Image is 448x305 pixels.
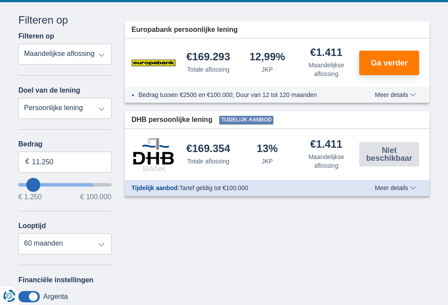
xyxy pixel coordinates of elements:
[18,13,112,28] div: Filteren op
[25,157,29,167] span: €
[139,90,356,99] li: Bedrag tussen €2500 en €100.000; Duur van 12 tot 120 maanden
[371,59,408,67] span: Ga verder
[18,140,112,148] label: Bedrag
[132,25,238,35] span: Europabank persoonlijke lening
[310,47,342,59] div: €1.411
[186,52,230,63] div: €169.293
[375,185,416,191] span: Meer details
[359,142,419,166] button: Niet beschikbaar
[362,146,416,162] span: Niet beschikbaar
[368,91,423,98] button: Meer details
[262,65,273,74] div: JKP
[368,184,423,191] button: Meer details
[80,194,111,201] span: € 100.000
[18,183,112,187] input: wantToBorrow
[18,222,46,230] label: Looptijd
[132,138,175,171] img: product.pl.alt DHB Bank
[132,52,175,74] img: product.pl.alt Europabank
[132,115,213,125] span: DHB persoonlijke lening
[359,51,419,75] button: Ga verder
[187,65,230,74] div: Totale aflossing
[18,194,42,201] span: € 1.250
[262,157,273,166] div: JKP
[310,139,342,151] div: €1.411
[43,293,68,301] label: Argenta
[187,157,230,166] div: Totale aflossing
[18,32,54,40] label: Filteren op
[125,184,363,192] div: :
[375,92,416,98] span: Meer details
[18,87,80,94] label: Doel van de lening
[219,116,273,125] span: Tijdelijk aanbod
[186,143,230,155] div: €169.354
[18,276,94,284] label: Financiële instellingen
[132,184,178,191] span: Tijdelijk aanbod
[249,52,285,63] div: 12,99%
[300,61,352,78] div: Maandelijkse aflossing
[257,143,278,155] div: 13%
[300,152,352,170] div: Maandelijkse aflossing
[179,184,248,191] span: Tarief geldig tot €100.000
